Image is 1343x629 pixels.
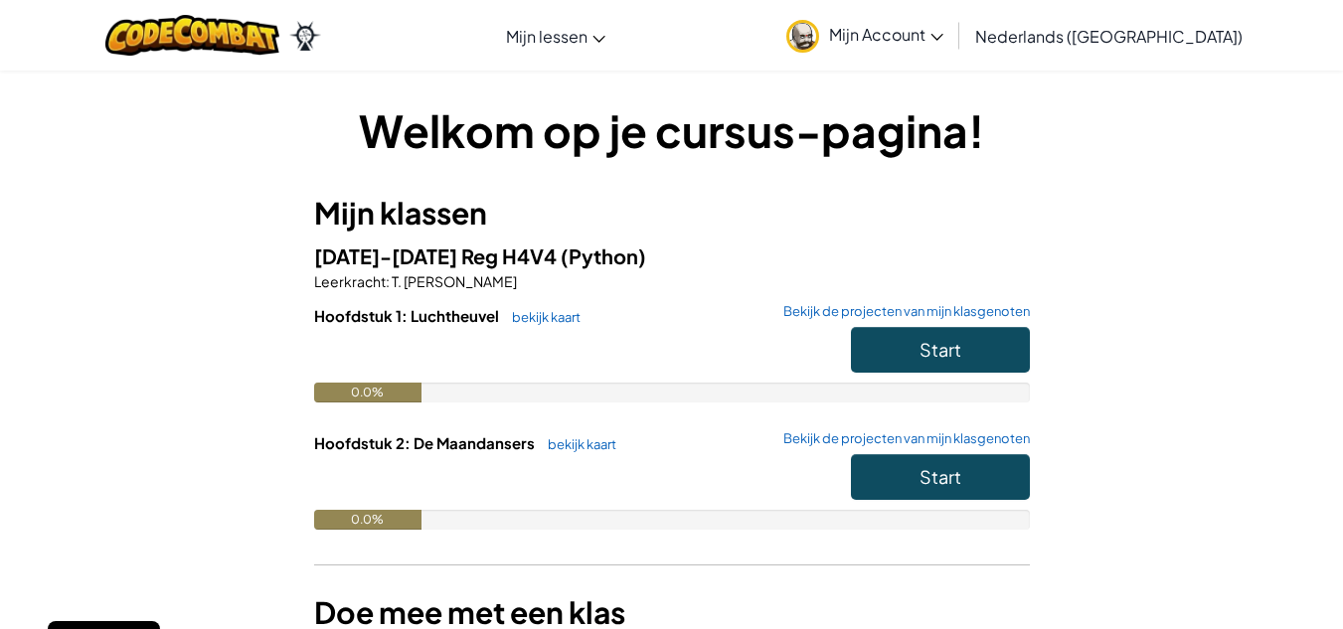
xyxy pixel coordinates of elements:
button: Start [851,454,1030,500]
a: Bekijk de projecten van mijn klasgenoten [773,305,1030,318]
span: Mijn Account [829,24,943,45]
span: Hoofdstuk 2: De Maandansers [314,433,538,452]
span: Mijn lessen [506,26,588,47]
img: CodeCombat logo [105,15,279,56]
button: Start [851,327,1030,373]
h3: Mijn klassen [314,191,1030,236]
img: Ozaria [289,21,321,51]
a: bekijk kaart [502,309,581,325]
a: Bekijk de projecten van mijn klasgenoten [773,432,1030,445]
span: Leerkracht [314,272,386,290]
span: : [386,272,390,290]
img: avatar [786,20,819,53]
span: Start [920,465,961,488]
span: Hoofdstuk 1: Luchtheuvel [314,306,502,325]
span: Nederlands ([GEOGRAPHIC_DATA]) [975,26,1243,47]
div: 0.0% [314,383,421,402]
span: T. [PERSON_NAME] [390,272,517,290]
h1: Welkom op je cursus-pagina! [314,99,1030,161]
a: bekijk kaart [538,436,616,452]
span: (Python) [561,243,646,268]
a: Mijn Account [776,4,953,67]
span: [DATE]-[DATE] Reg H4V4 [314,243,561,268]
div: 0.0% [314,510,421,530]
span: Start [920,338,961,361]
a: Nederlands ([GEOGRAPHIC_DATA]) [965,9,1253,63]
a: Mijn lessen [496,9,615,63]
